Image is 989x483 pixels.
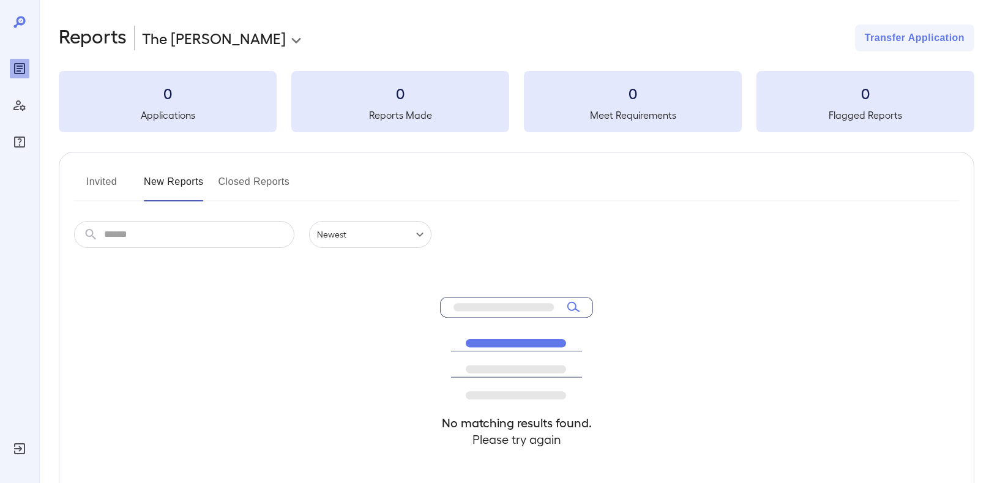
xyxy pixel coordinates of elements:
[756,83,974,103] h3: 0
[524,83,742,103] h3: 0
[524,108,742,122] h5: Meet Requirements
[291,108,509,122] h5: Reports Made
[218,172,290,201] button: Closed Reports
[440,414,593,431] h4: No matching results found.
[59,24,127,51] h2: Reports
[291,83,509,103] h3: 0
[59,83,277,103] h3: 0
[309,221,431,248] div: Newest
[10,439,29,459] div: Log Out
[142,28,286,48] p: The [PERSON_NAME]
[10,95,29,115] div: Manage Users
[756,108,974,122] h5: Flagged Reports
[74,172,129,201] button: Invited
[10,59,29,78] div: Reports
[10,132,29,152] div: FAQ
[59,108,277,122] h5: Applications
[440,431,593,447] h4: Please try again
[144,172,204,201] button: New Reports
[59,71,974,132] summary: 0Applications0Reports Made0Meet Requirements0Flagged Reports
[855,24,974,51] button: Transfer Application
